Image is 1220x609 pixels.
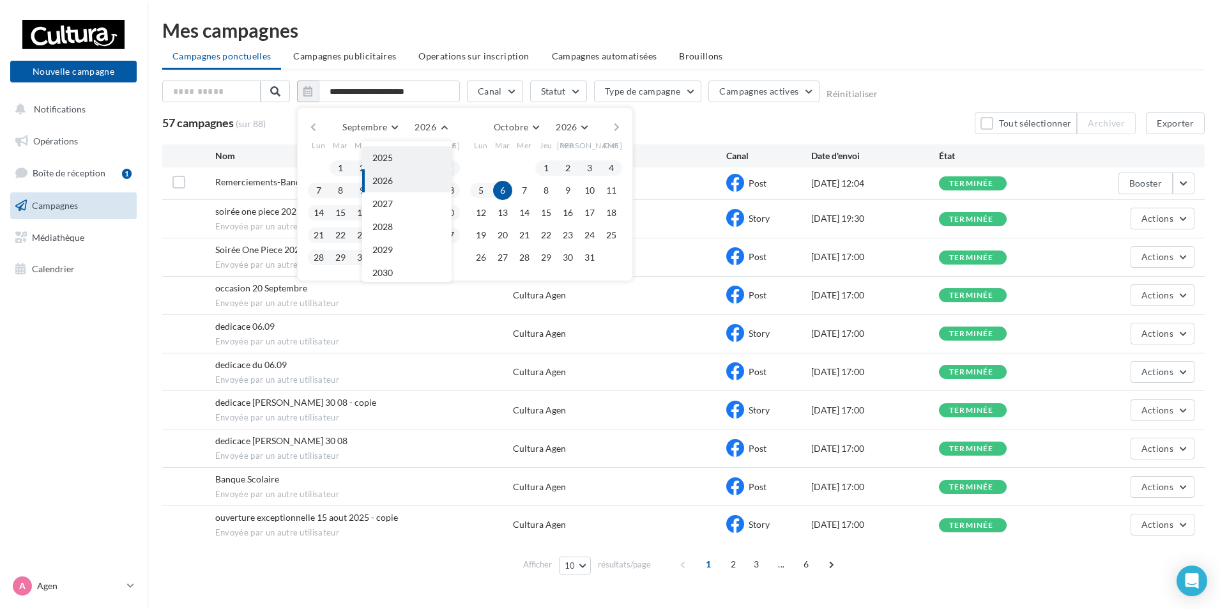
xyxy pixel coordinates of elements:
button: 21 [515,226,534,245]
button: Actions [1131,438,1194,459]
button: Actions [1131,284,1194,306]
div: terminée [949,368,994,376]
button: 18 [602,203,621,222]
button: 16 [353,203,372,222]
button: Exporter [1146,112,1205,134]
button: 21 [309,226,328,245]
button: 29 [331,248,350,267]
button: Notifications [8,96,134,123]
span: 2 [723,554,743,574]
span: 57 campagnes [162,116,234,130]
span: Lun [312,140,326,151]
button: 1 [331,158,350,178]
span: Actions [1141,289,1173,300]
span: Envoyée par un autre utilisateur [215,374,514,386]
button: Réinitialiser [827,89,878,99]
span: Mar [333,140,348,151]
a: Médiathèque [8,224,139,251]
span: 2030 [372,267,393,278]
p: Agen [37,580,122,592]
button: 14 [515,203,534,222]
button: 11 [602,181,621,200]
button: 2030 [362,261,452,284]
span: Opérations [33,135,78,146]
div: Cultura Agen [513,481,566,493]
span: dedicace Roland Martin 30 08 [215,435,347,446]
div: Cultura Agen [513,289,566,302]
div: [DATE] 17:00 [811,289,939,302]
button: 2027 [362,192,452,215]
span: Calendrier [32,263,75,274]
button: 15 [537,203,556,222]
button: Canal [467,81,523,102]
div: [DATE] 17:00 [811,251,939,263]
span: Octobre [494,121,528,132]
button: Tout sélectionner [975,112,1077,134]
button: 25 [602,226,621,245]
button: 30 [558,248,577,267]
div: Cultura Agen [513,404,566,417]
button: 5 [471,181,491,200]
button: Nouvelle campagne [10,61,137,82]
span: Afficher [523,559,552,571]
button: 2026 [409,118,451,136]
button: Actions [1131,399,1194,421]
div: Cultura Agen [513,327,566,340]
span: dedicace 06.09 [215,321,275,332]
div: Open Intercom Messenger [1177,566,1207,596]
span: 2025 [372,152,393,163]
span: Post [749,289,766,300]
span: Envoyée par un autre utilisateur [215,527,514,539]
button: 16 [558,203,577,222]
span: Envoyée par un autre utilisateur [215,412,514,424]
span: Campagnes actives [719,86,798,96]
span: Dim [441,140,457,151]
div: terminée [949,483,994,491]
span: Actions [1141,519,1173,530]
span: Campagnes publicitaires [293,50,396,61]
button: Actions [1131,361,1194,383]
button: 19 [471,226,491,245]
div: Cultura Agen [513,366,566,378]
div: terminée [949,180,994,188]
div: Date d'envoi [811,150,939,162]
span: [PERSON_NAME] [557,140,623,151]
span: Story [749,405,770,415]
button: 28 [515,248,534,267]
span: Story [749,213,770,224]
span: 2028 [372,221,393,232]
button: 30 [353,248,372,267]
span: Envoyée par un autre utilisateur [215,259,514,271]
span: occasion 20 Septembre [215,282,307,293]
button: 27 [493,248,512,267]
span: Jeu [540,140,553,151]
div: [DATE] 17:00 [811,404,939,417]
button: 17 [580,203,599,222]
button: 2028 [362,215,452,238]
button: 3 [580,158,599,178]
button: 2029 [362,238,452,261]
span: 3 [746,554,766,574]
button: 23 [353,226,372,245]
span: Post [749,178,766,189]
span: 10 [565,560,576,571]
button: 14 [309,203,328,222]
button: Type de campagne [594,81,702,102]
button: Booster [1118,173,1173,194]
span: Mer [355,140,370,151]
a: A Agen [10,574,137,598]
span: Actions [1141,328,1173,339]
span: Actions [1141,213,1173,224]
span: ... [771,554,791,574]
div: terminée [949,330,994,338]
button: 31 [580,248,599,267]
span: Brouillons [679,50,723,61]
button: 15 [331,203,350,222]
div: Canal [726,150,811,162]
span: 1 [698,554,719,574]
button: 2026 [551,118,592,136]
div: Mes campagnes [162,20,1205,40]
button: 28 [309,248,328,267]
span: résultats/page [598,559,651,571]
button: Actions [1131,514,1194,536]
